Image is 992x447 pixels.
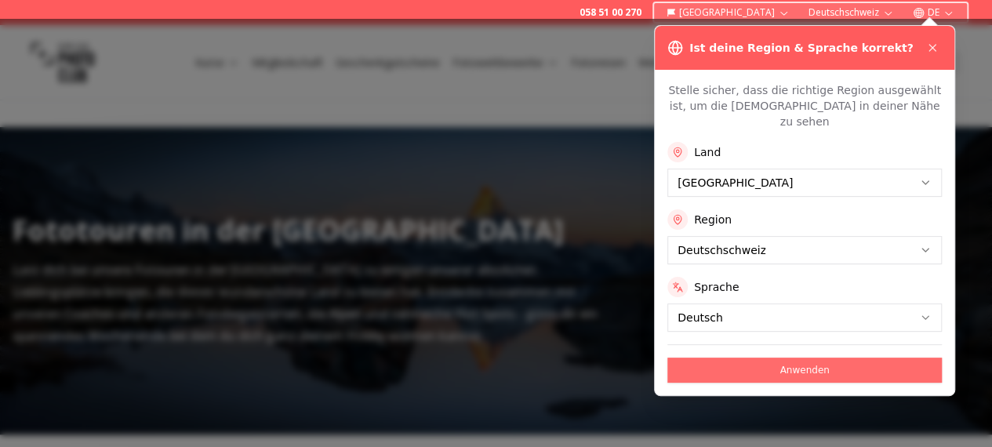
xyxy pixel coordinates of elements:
a: 058 51 00 270 [580,6,641,19]
button: [GEOGRAPHIC_DATA] [660,3,796,22]
label: Region [694,212,732,227]
button: Anwenden [667,358,942,383]
button: Deutschschweiz [802,3,900,22]
label: Sprache [694,279,739,295]
button: DE [907,3,961,22]
h3: Ist deine Region & Sprache korrekt? [689,40,913,56]
p: Stelle sicher, dass die richtige Region ausgewählt ist, um die [DEMOGRAPHIC_DATA] in deiner Nähe ... [667,82,942,129]
label: Land [694,144,721,160]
